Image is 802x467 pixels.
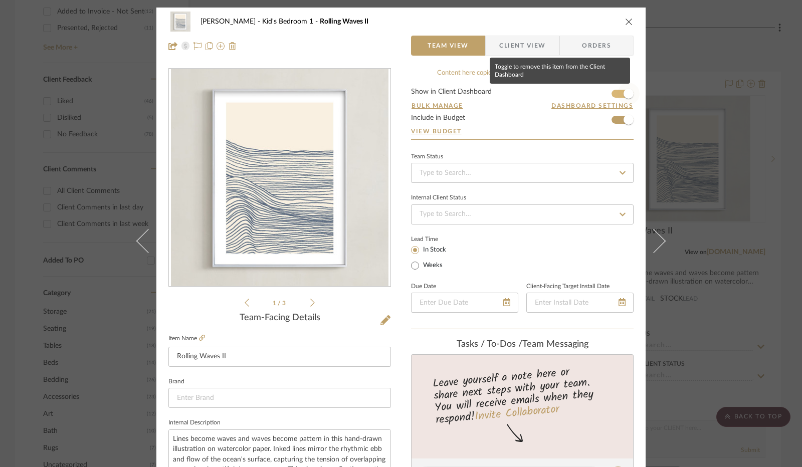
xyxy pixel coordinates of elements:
div: Content here copies to Client View - confirm visibility there. [411,68,634,78]
label: Client-Facing Target Install Date [526,284,610,289]
span: Client View [499,36,545,56]
label: Brand [168,379,184,384]
label: Weeks [421,261,443,270]
img: 3ee4733c-7f2d-477e-8b23-64c8cd8525a7_436x436.jpg [171,69,388,287]
button: Bulk Manage [411,101,464,110]
div: Internal Client Status [411,195,466,200]
input: Enter Due Date [411,293,518,313]
label: Item Name [168,334,205,343]
span: Kid's Bedroom 1 [262,18,320,25]
button: close [625,17,634,26]
input: Enter Item Name [168,347,391,367]
span: 3 [282,300,287,306]
input: Enter Brand [168,388,391,408]
span: 1 [273,300,278,306]
span: Orders [571,36,622,56]
input: Type to Search… [411,204,634,224]
label: Internal Description [168,420,221,425]
div: 0 [169,69,390,287]
img: Remove from project [229,42,237,50]
span: [PERSON_NAME] [200,18,262,25]
input: Enter Install Date [526,293,634,313]
div: Team Status [411,154,443,159]
button: Dashboard Settings [551,101,634,110]
a: Invite Collaborator [474,401,560,426]
span: Rolling Waves II [320,18,368,25]
div: Team-Facing Details [168,313,391,324]
span: Team View [428,36,469,56]
span: / [278,300,282,306]
label: Lead Time [411,235,463,244]
a: View Budget [411,127,634,135]
span: Tasks / To-Dos / [457,340,522,349]
input: Type to Search… [411,163,634,183]
label: In Stock [421,246,446,255]
div: Leave yourself a note here or share next steps with your team. You will receive emails when they ... [410,361,635,428]
label: Due Date [411,284,436,289]
img: 3ee4733c-7f2d-477e-8b23-64c8cd8525a7_48x40.jpg [168,12,192,32]
div: team Messaging [411,339,634,350]
mat-radio-group: Select item type [411,244,463,272]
